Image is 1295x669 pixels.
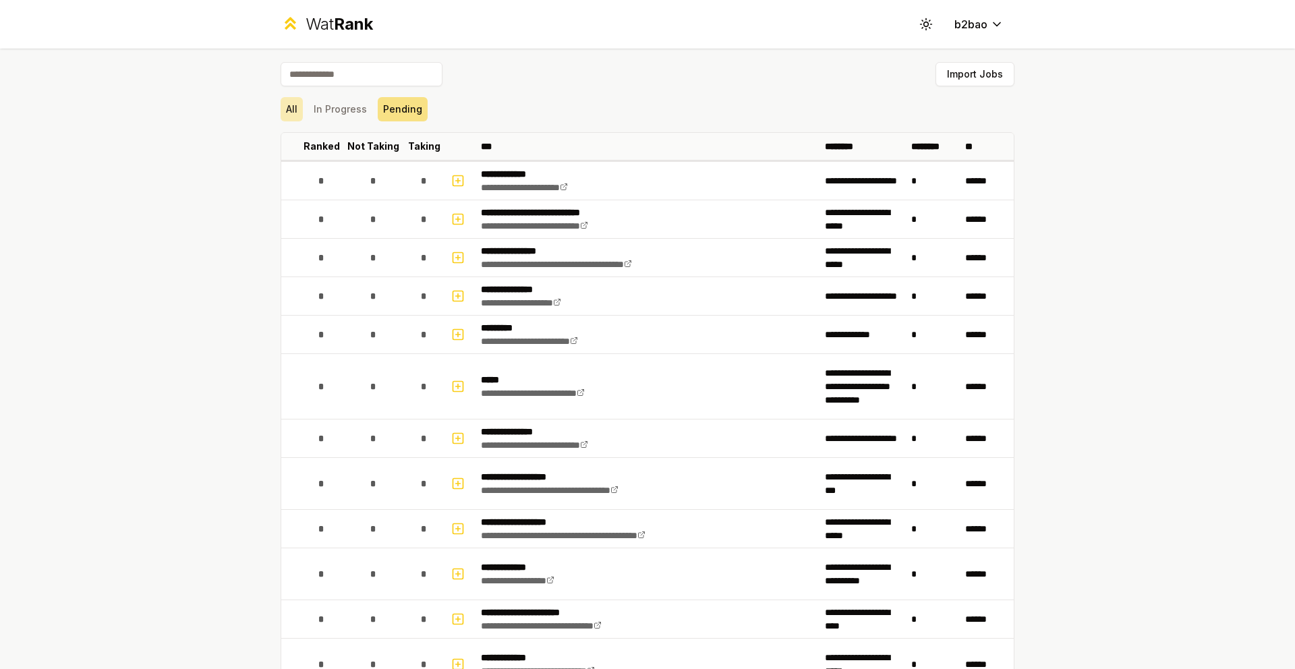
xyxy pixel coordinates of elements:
[347,140,399,153] p: Not Taking
[281,97,303,121] button: All
[936,62,1014,86] button: Import Jobs
[308,97,372,121] button: In Progress
[408,140,440,153] p: Taking
[378,97,428,121] button: Pending
[954,16,987,32] span: b2bao
[306,13,373,35] div: Wat
[944,12,1014,36] button: b2bao
[334,14,373,34] span: Rank
[304,140,340,153] p: Ranked
[281,13,373,35] a: WatRank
